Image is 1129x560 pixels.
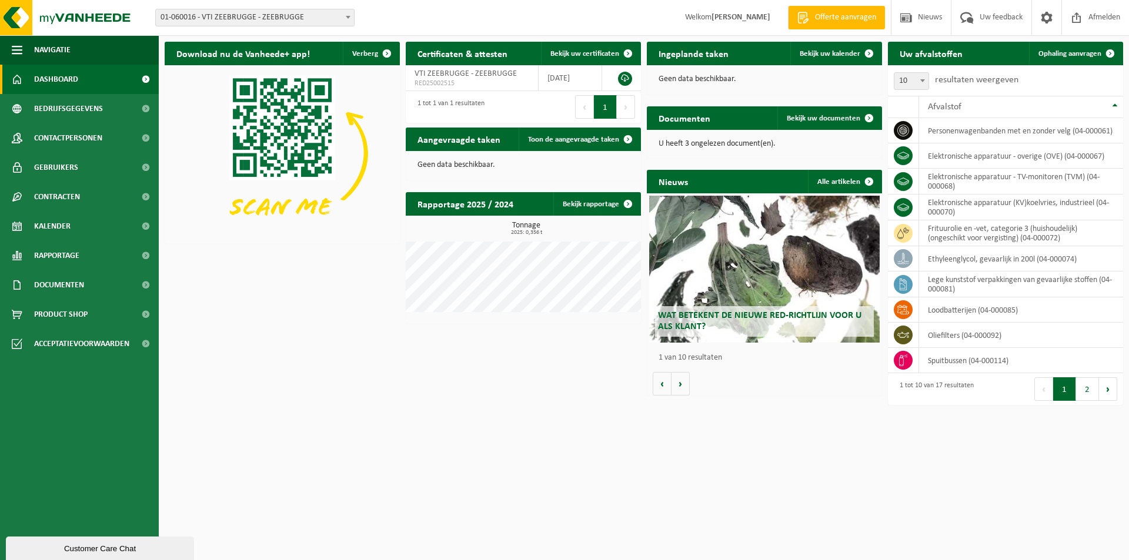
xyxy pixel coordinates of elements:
[919,246,1123,271] td: ethyleenglycol, gevaarlijk in 200l (04-000074)
[34,94,103,123] span: Bedrijfsgegevens
[165,42,322,65] h2: Download nu de Vanheede+ app!
[6,534,196,560] iframe: chat widget
[541,42,640,65] a: Bekijk uw certificaten
[550,50,619,58] span: Bekijk uw certificaten
[1053,377,1076,401] button: 1
[919,169,1123,195] td: elektronische apparatuur - TV-monitoren (TVM) (04-000068)
[34,270,84,300] span: Documenten
[34,212,71,241] span: Kalender
[406,192,525,215] h2: Rapportage 2025 / 2024
[928,102,961,112] span: Afvalstof
[553,192,640,216] a: Bekijk rapportage
[412,230,641,236] span: 2025: 0,356 t
[1038,50,1101,58] span: Ophaling aanvragen
[800,50,860,58] span: Bekijk uw kalender
[406,42,519,65] h2: Certificaten & attesten
[528,136,619,143] span: Toon de aangevraagde taken
[156,9,354,26] span: 01-060016 - VTI ZEEBRUGGE - ZEEBRUGGE
[34,329,129,358] span: Acceptatievoorwaarden
[647,170,700,193] h2: Nieuws
[672,372,690,395] button: Volgende
[412,222,641,236] h3: Tonnage
[406,128,512,150] h2: Aangevraagde taken
[919,297,1123,323] td: loodbatterijen (04-000085)
[790,42,881,65] a: Bekijk uw kalender
[712,13,770,22] strong: [PERSON_NAME]
[1076,377,1099,401] button: 2
[417,161,629,169] p: Geen data beschikbaar.
[808,170,881,193] a: Alle artikelen
[659,354,876,362] p: 1 van 10 resultaten
[1029,42,1122,65] a: Ophaling aanvragen
[34,153,78,182] span: Gebruikers
[658,311,861,331] span: Wat betekent de nieuwe RED-richtlijn voor u als klant?
[919,271,1123,297] td: lege kunststof verpakkingen van gevaarlijke stoffen (04-000081)
[34,182,80,212] span: Contracten
[919,195,1123,220] td: elektronische apparatuur (KV)koelvries, industrieel (04-000070)
[888,42,974,65] h2: Uw afvalstoffen
[519,128,640,151] a: Toon de aangevraagde taken
[415,79,529,88] span: RED25002515
[788,6,885,29] a: Offerte aanvragen
[539,65,602,91] td: [DATE]
[894,73,928,89] span: 10
[34,65,78,94] span: Dashboard
[343,42,399,65] button: Verberg
[919,220,1123,246] td: frituurolie en -vet, categorie 3 (huishoudelijk) (ongeschikt voor vergisting) (04-000072)
[647,106,722,129] h2: Documenten
[935,75,1018,85] label: resultaten weergeven
[894,72,929,90] span: 10
[777,106,881,130] a: Bekijk uw documenten
[617,95,635,119] button: Next
[412,94,485,120] div: 1 tot 1 van 1 resultaten
[575,95,594,119] button: Previous
[787,115,860,122] span: Bekijk uw documenten
[649,196,880,343] a: Wat betekent de nieuwe RED-richtlijn voor u als klant?
[919,143,1123,169] td: elektronische apparatuur - overige (OVE) (04-000067)
[653,372,672,395] button: Vorige
[812,12,879,24] span: Offerte aanvragen
[594,95,617,119] button: 1
[1034,377,1053,401] button: Previous
[1099,377,1117,401] button: Next
[919,323,1123,348] td: oliefilters (04-000092)
[919,118,1123,143] td: personenwagenbanden met en zonder velg (04-000061)
[415,69,517,78] span: VTI ZEEBRUGGE - ZEEBRUGGE
[165,65,400,242] img: Download de VHEPlus App
[647,42,740,65] h2: Ingeplande taken
[34,241,79,270] span: Rapportage
[34,35,71,65] span: Navigatie
[34,300,88,329] span: Product Shop
[659,140,870,148] p: U heeft 3 ongelezen document(en).
[34,123,102,153] span: Contactpersonen
[659,75,870,83] p: Geen data beschikbaar.
[155,9,355,26] span: 01-060016 - VTI ZEEBRUGGE - ZEEBRUGGE
[919,348,1123,373] td: spuitbussen (04-000114)
[894,376,974,402] div: 1 tot 10 van 17 resultaten
[352,50,378,58] span: Verberg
